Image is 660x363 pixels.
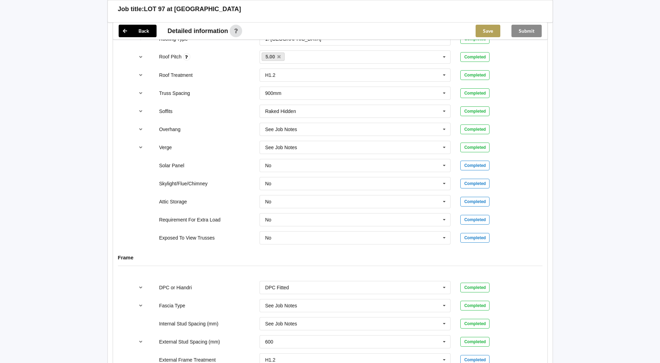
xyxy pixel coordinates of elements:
div: See Job Notes [265,127,297,132]
div: Completed [460,70,490,80]
button: reference-toggle [134,105,148,118]
label: Solar Panel [159,163,184,168]
label: DPC or Hiandri [159,285,192,290]
button: reference-toggle [134,87,148,99]
label: Soffits [159,108,173,114]
label: Skylight/Flue/Chimney [159,181,207,186]
div: Completed [460,233,490,243]
label: Roofing Type [159,36,188,42]
div: 1. [GEOGRAPHIC_DATA] [265,37,321,41]
label: Internal Stud Spacing (mm) [159,321,218,326]
div: See Job Notes [265,145,297,150]
h4: Frame [118,254,542,261]
div: Completed [460,143,490,152]
button: reference-toggle [134,69,148,81]
div: H1.2 [265,73,276,78]
div: DPC Fitted [265,285,289,290]
button: Save [476,25,500,37]
label: External Frame Treatment [159,357,216,363]
a: 5.00 [262,53,285,61]
div: 600 [265,339,273,344]
button: reference-toggle [134,123,148,136]
label: Roof Treatment [159,72,193,78]
div: See Job Notes [265,321,297,326]
button: reference-toggle [134,141,148,154]
div: See Job Notes [265,303,297,308]
label: Fascia Type [159,303,185,308]
div: 900mm [265,91,281,96]
div: No [265,181,271,186]
label: Verge [159,145,172,150]
div: Raked Hidden [265,109,296,114]
button: reference-toggle [134,299,148,312]
div: No [265,199,271,204]
div: H1.2 [265,357,276,362]
div: Completed [460,88,490,98]
span: Detailed information [168,28,228,34]
label: Attic Storage [159,199,187,204]
div: Completed [460,319,490,329]
label: External Stud Spacing (mm) [159,339,220,345]
div: Completed [460,161,490,170]
label: Truss Spacing [159,90,190,96]
label: Roof Pitch [159,54,183,59]
h3: Job title: [118,5,144,13]
button: reference-toggle [134,281,148,294]
h3: LOT 97 at [GEOGRAPHIC_DATA] [144,5,241,13]
div: Completed [460,52,490,62]
div: Completed [460,197,490,207]
div: Completed [460,337,490,347]
div: Completed [460,106,490,116]
label: Requirement For Extra Load [159,217,221,223]
div: Completed [460,283,490,292]
button: Back [119,25,157,37]
div: Completed [460,301,490,310]
div: No [265,217,271,222]
label: Overhang [159,127,180,132]
div: No [265,163,271,168]
label: Exposed To View Trusses [159,235,215,241]
div: No [265,235,271,240]
button: reference-toggle [134,51,148,63]
div: Completed [460,215,490,225]
div: Completed [460,124,490,134]
div: Completed [460,179,490,188]
button: reference-toggle [134,336,148,348]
